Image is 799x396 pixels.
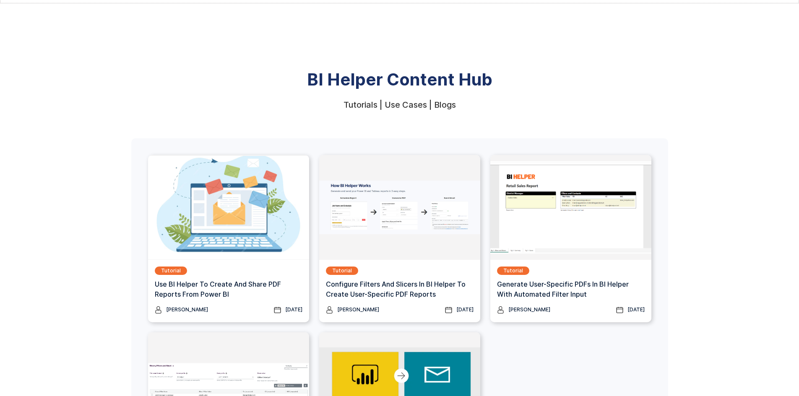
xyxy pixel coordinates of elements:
a: TutorialUse BI Helper To Create And Share PDF Reports From Power BI[PERSON_NAME][DATE] [148,155,309,322]
div: Tutorials | Use Cases | Blogs [344,101,456,109]
div: [DATE] [456,305,474,314]
div: [DATE] [285,305,302,314]
a: TutorialGenerate User-specific PDFs In BI Helper with Automated Filter Input[PERSON_NAME][DATE] [490,155,651,322]
div: Tutorial [161,267,181,275]
div: Tutorial [503,267,523,275]
div: Tutorial [332,267,352,275]
div: [DATE] [627,305,645,314]
h3: Use BI Helper To Create And Share PDF Reports From Power BI [155,279,302,299]
h3: Configure Filters And Slicers In BI Helper To Create User-Specific PDF Reports [326,279,474,299]
div: [PERSON_NAME] [337,305,379,314]
h3: Generate User-specific PDFs In BI Helper with Automated Filter Input [497,279,645,299]
div: [PERSON_NAME] [166,305,208,314]
a: TutorialConfigure Filters And Slicers In BI Helper To Create User-Specific PDF Reports[PERSON_NAM... [319,155,480,322]
strong: BI Helper Content Hub [307,69,492,90]
div: [PERSON_NAME] [508,305,550,314]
